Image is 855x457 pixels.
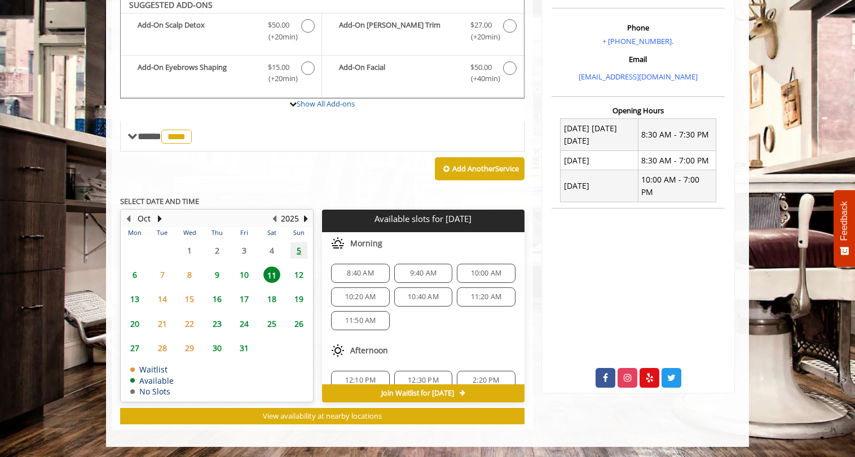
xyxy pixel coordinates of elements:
span: 19 [290,291,307,307]
span: 29 [181,340,198,356]
span: 6 [126,267,143,283]
td: Select day28 [148,336,175,360]
td: Select day23 [203,312,230,336]
h3: Phone [554,24,722,32]
h3: Email [554,55,722,63]
td: Select day18 [258,287,285,311]
b: SELECT DATE AND TIME [120,196,199,206]
td: Select day11 [258,263,285,287]
span: 27 [126,340,143,356]
td: Select day22 [176,312,203,336]
span: 26 [290,316,307,332]
span: Join Waitlist for [DATE] [381,389,454,398]
td: Select day27 [121,336,148,360]
div: 10:40 AM [394,287,452,307]
div: 8:40 AM [331,264,389,283]
td: Select day10 [231,263,258,287]
th: Tue [148,227,175,238]
span: 15 [181,291,198,307]
button: Oct [138,212,151,225]
span: 11:50 AM [345,316,376,325]
td: Select day12 [285,263,313,287]
span: 25 [263,316,280,332]
th: Thu [203,227,230,238]
div: 12:30 PM [394,371,452,390]
img: afternoon slots [331,344,345,357]
span: Afternoon [350,346,388,355]
span: 16 [209,291,226,307]
span: (+20min ) [262,31,296,43]
span: 28 [154,340,171,356]
td: Select day29 [176,336,203,360]
div: 9:40 AM [394,264,452,283]
span: 11 [263,267,280,283]
button: Feedback - Show survey [834,190,855,267]
span: $50.00 [268,19,289,31]
div: 11:50 AM [331,311,389,330]
span: (+20min ) [464,31,497,43]
span: 14 [154,291,171,307]
button: Add AnotherService [435,157,525,181]
span: Morning [350,239,382,248]
a: [EMAIL_ADDRESS][DOMAIN_NAME] [579,72,698,82]
span: 10:40 AM [408,292,439,301]
span: 23 [209,316,226,332]
span: 8 [181,267,198,283]
th: Wed [176,227,203,238]
td: Select day31 [231,336,258,360]
th: Fri [231,227,258,238]
div: 11:20 AM [457,287,515,307]
td: 10:00 AM - 7:00 PM [638,170,716,202]
span: 13 [126,291,143,307]
div: 10:20 AM [331,287,389,307]
span: 17 [236,291,253,307]
a: + [PHONE_NUMBER]. [602,36,673,46]
td: Select day30 [203,336,230,360]
label: Add-On Scalp Detox [126,19,316,46]
span: 7 [154,267,171,283]
button: Next Year [301,212,310,225]
td: Select day6 [121,263,148,287]
span: 22 [181,316,198,332]
td: Select day5 [285,238,313,263]
td: Select day14 [148,287,175,311]
span: 10 [236,267,253,283]
th: Sun [285,227,313,238]
label: Add-On Eyebrows Shaping [126,61,316,88]
b: Add Another Service [452,163,519,174]
td: Waitlist [130,365,174,374]
img: morning slots [331,237,345,250]
span: 10:00 AM [471,269,502,278]
b: Add-On Scalp Detox [138,19,257,43]
button: Next Month [155,212,164,225]
td: Select day15 [176,287,203,311]
span: 21 [154,316,171,332]
span: 18 [263,291,280,307]
td: 8:30 AM - 7:00 PM [638,151,716,170]
span: 30 [209,340,226,356]
label: Add-On Facial [328,61,518,88]
td: [DATE] [DATE] [DATE] [561,119,638,151]
span: 9:40 AM [410,269,437,278]
span: 12:30 PM [408,376,439,385]
button: Previous Year [270,212,279,225]
span: $50.00 [470,61,492,73]
button: Previous Month [124,212,133,225]
td: Select day16 [203,287,230,311]
span: 5 [290,242,307,259]
b: Add-On Eyebrows Shaping [138,61,257,85]
button: View availability at nearby locations [120,408,525,424]
span: 24 [236,316,253,332]
span: (+40min ) [464,73,497,85]
div: 10:00 AM [457,264,515,283]
td: Select day26 [285,312,313,336]
td: Select day21 [148,312,175,336]
span: $27.00 [470,19,492,31]
h3: Opening Hours [552,107,725,114]
td: Available [130,376,174,385]
b: Add-On Facial [339,61,459,85]
td: 8:30 AM - 7:30 PM [638,119,716,151]
span: $15.00 [268,61,289,73]
td: Select day8 [176,263,203,287]
div: 12:10 PM [331,371,389,390]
